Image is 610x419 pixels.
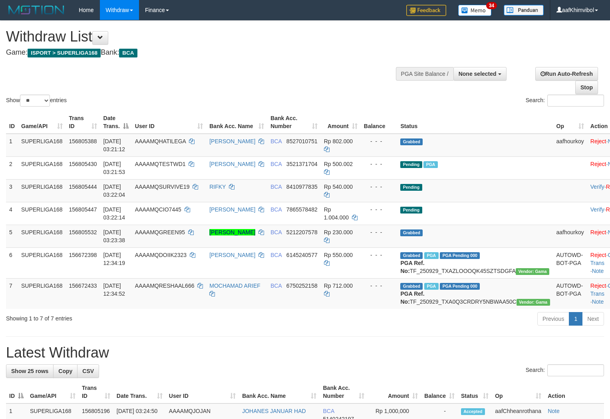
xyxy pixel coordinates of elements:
th: Balance: activate to sort column ascending [421,381,458,403]
th: Trans ID: activate to sort column ascending [66,111,100,134]
th: User ID: activate to sort column ascending [132,111,206,134]
span: Rp 1.004.000 [324,206,349,221]
span: Pending [400,161,422,168]
span: Copy 6750252158 to clipboard [286,283,318,289]
td: aafhourkoy [553,225,587,247]
span: PGA Pending [440,283,480,290]
a: Stop [575,81,598,94]
label: Search: [526,95,604,107]
span: ISPORT > SUPERLIGA168 [28,49,101,57]
td: SUPERLIGA168 [18,225,66,247]
td: SUPERLIGA168 [18,156,66,179]
th: Amount: activate to sort column ascending [368,381,421,403]
div: - - - [364,228,394,236]
div: - - - [364,251,394,259]
span: Rp 540.000 [324,184,353,190]
a: Note [548,408,560,414]
td: 5 [6,225,18,247]
span: Copy 3521371704 to clipboard [286,161,318,167]
td: SUPERLIGA168 [18,134,66,157]
h1: Withdraw List [6,29,399,45]
a: Reject [590,252,606,258]
span: [DATE] 03:22:04 [103,184,125,198]
img: MOTION_logo.png [6,4,67,16]
span: 34 [486,2,497,9]
span: Pending [400,184,422,191]
span: None selected [459,71,497,77]
td: SUPERLIGA168 [18,247,66,278]
span: AAAAMQHATILEGA [135,138,186,144]
span: 156805532 [69,229,97,235]
span: Marked by aafmalik [423,161,437,168]
th: Op: activate to sort column ascending [553,111,587,134]
th: Bank Acc. Name: activate to sort column ascending [239,381,320,403]
b: PGA Ref. No: [400,291,424,305]
span: AAAAMQGREEN95 [135,229,185,235]
span: PGA Pending [440,252,480,259]
td: 4 [6,202,18,225]
span: 156805447 [69,206,97,213]
span: Rp 500.002 [324,161,353,167]
span: Copy 5212207578 to clipboard [286,229,318,235]
a: JOHANES JANUAR HAD [242,408,306,414]
span: Vendor URL: https://trx31.1velocity.biz [517,299,550,306]
span: [DATE] 12:34:52 [103,283,125,297]
span: Copy [58,368,72,374]
span: Copy 8410977835 to clipboard [286,184,318,190]
a: Previous [537,312,569,326]
span: AAAAMQDOIIK2323 [135,252,187,258]
th: Bank Acc. Name: activate to sort column ascending [206,111,267,134]
span: 156805430 [69,161,97,167]
span: BCA [270,184,282,190]
th: ID: activate to sort column descending [6,381,27,403]
td: 7 [6,278,18,309]
td: 2 [6,156,18,179]
th: Status: activate to sort column ascending [458,381,492,403]
a: Run Auto-Refresh [535,67,598,81]
a: 1 [569,312,582,326]
a: Note [592,298,604,305]
span: AAAAMQTESTWD1 [135,161,186,167]
td: AUTOWD-BOT-PGA [553,278,587,309]
h4: Game: Bank: [6,49,399,57]
td: AUTOWD-BOT-PGA [553,247,587,278]
a: Note [592,268,604,274]
a: Show 25 rows [6,364,54,378]
span: Grabbed [400,229,423,236]
span: Copy 7865578482 to clipboard [286,206,318,213]
span: BCA [270,138,282,144]
a: MOCHAMAD ARIEF [209,283,260,289]
th: Balance [361,111,397,134]
span: BCA [270,229,282,235]
span: 156805444 [69,184,97,190]
span: 156672433 [69,283,97,289]
td: aafhourkoy [553,134,587,157]
label: Show entries [6,95,67,107]
a: Verify [590,206,604,213]
th: Op: activate to sort column ascending [492,381,544,403]
span: BCA [270,206,282,213]
th: Game/API: activate to sort column ascending [18,111,66,134]
a: RIFKY [209,184,226,190]
span: 156805388 [69,138,97,144]
td: SUPERLIGA168 [18,179,66,202]
a: [PERSON_NAME] [209,252,255,258]
span: Grabbed [400,252,423,259]
span: AAAAMQCIO7445 [135,206,181,213]
span: Grabbed [400,283,423,290]
a: Reject [590,229,606,235]
th: Trans ID: activate to sort column ascending [79,381,113,403]
a: [PERSON_NAME] [209,161,255,167]
span: BCA [270,283,282,289]
th: Date Trans.: activate to sort column ascending [113,381,166,403]
span: Grabbed [400,138,423,145]
td: TF_250929_TXA0Q3CRDRY5NBWAA50C [397,278,553,309]
img: Feedback.jpg [406,5,446,16]
div: Showing 1 to 7 of 7 entries [6,311,248,322]
span: [DATE] 03:21:12 [103,138,125,152]
th: Game/API: activate to sort column ascending [27,381,79,403]
th: ID [6,111,18,134]
th: User ID: activate to sort column ascending [166,381,239,403]
input: Search: [547,364,604,376]
a: [PERSON_NAME] [209,138,255,144]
